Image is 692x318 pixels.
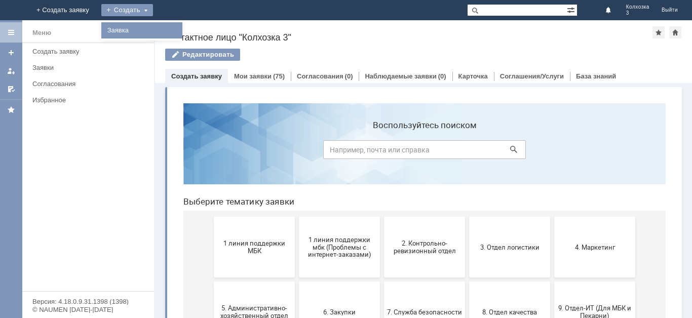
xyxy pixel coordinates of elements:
div: Заявки [32,64,148,71]
button: 5. Административно-хозяйственный отдел [39,186,120,247]
span: Отдел-ИТ (Офис) [212,277,287,285]
span: Отдел-ИТ (Битрикс24 и CRM) [127,274,202,289]
a: Мои заявки [3,63,19,79]
span: 3. Отдел логистики [297,148,372,155]
span: 9. Отдел-ИТ (Для МБК и Пекарни) [382,209,457,224]
span: Расширенный поиск [567,5,577,14]
span: Бухгалтерия (для мбк) [42,277,117,285]
button: 8. Отдел качества [294,186,375,247]
span: 8. Отдел качества [297,213,372,220]
a: База знаний [576,72,616,80]
button: 7. Служба безопасности [209,186,290,247]
span: 5. Административно-хозяйственный отдел [42,209,117,224]
span: 7. Служба безопасности [212,213,287,220]
button: 4. Маркетинг [379,122,460,182]
div: Версия: 4.18.0.9.31.1398 (1398) [32,298,144,305]
a: Создать заявку [171,72,222,80]
span: Колхозка [626,4,649,10]
a: Мои заявки [234,72,272,80]
div: Добавить в избранное [652,26,665,38]
button: Франчайзинг [379,251,460,312]
div: Создать заявку [32,48,148,55]
button: 2. Контрольно-ревизионный отдел [209,122,290,182]
a: Согласования [28,76,152,92]
a: Наблюдаемые заявки [365,72,436,80]
label: Воспользуйтесь поиском [148,25,351,35]
div: (75) [273,72,285,80]
button: 3. Отдел логистики [294,122,375,182]
a: Карточка [458,72,488,80]
div: © NAUMEN [DATE]-[DATE] [32,306,144,313]
div: (0) [345,72,353,80]
span: 1 линия поддержки мбк (Проблемы с интернет-заказами) [127,140,202,163]
button: 6. Закупки [124,186,205,247]
span: Финансовый отдел [297,277,372,285]
button: 1 линия поддержки МБК [39,122,120,182]
div: (0) [438,72,446,80]
a: Согласования [297,72,343,80]
div: Сделать домашней страницей [669,26,681,38]
a: Создать заявку [28,44,152,59]
span: 4. Маркетинг [382,148,457,155]
span: 1 линия поддержки МБК [42,144,117,160]
header: Выберите тематику заявки [8,101,490,111]
button: 9. Отдел-ИТ (Для МБК и Пекарни) [379,186,460,247]
div: Контактное лицо "Колхозка 3" [165,32,652,43]
a: Мои согласования [3,81,19,97]
a: Заявка [103,24,180,36]
span: Франчайзинг [382,277,457,285]
div: Меню [32,27,51,39]
div: Согласования [32,80,148,88]
button: 1 линия поддержки мбк (Проблемы с интернет-заказами) [124,122,205,182]
a: Создать заявку [3,45,19,61]
a: Заявки [28,60,152,75]
input: Например, почта или справка [148,45,351,64]
button: Бухгалтерия (для мбк) [39,251,120,312]
span: 6. Закупки [127,213,202,220]
div: Создать [101,4,153,16]
span: 3 [626,10,649,16]
div: Избранное [32,96,137,104]
button: Финансовый отдел [294,251,375,312]
button: Отдел-ИТ (Офис) [209,251,290,312]
button: Отдел-ИТ (Битрикс24 и CRM) [124,251,205,312]
a: Соглашения/Услуги [500,72,564,80]
span: 2. Контрольно-ревизионный отдел [212,144,287,160]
